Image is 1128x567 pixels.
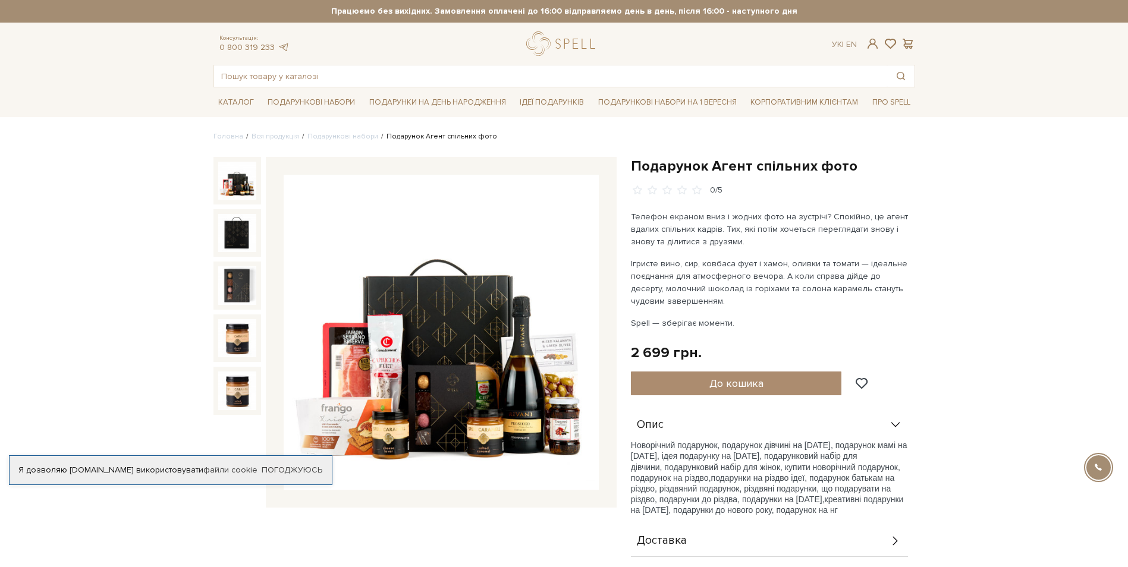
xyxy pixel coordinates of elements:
[214,65,887,87] input: Пошук товару у каталозі
[631,210,910,248] p: Телефон екраном вниз і жодних фото на зустрічі? Спокійно, це агент вдалих спільних кадрів. Тих, я...
[515,93,589,112] a: Ідеї подарунків
[219,34,290,42] span: Консультація:
[262,465,322,475] a: Погоджуюсь
[631,440,907,471] span: Новорічний подарунок, подарунок дівчині на [DATE], подарунок мамі на [DATE], ідея подарунку на [D...
[631,157,915,175] h1: Подарунок Агент спільних фото
[631,371,842,395] button: До кошика
[526,31,601,56] a: logo
[822,494,825,504] span: ,
[631,344,702,362] div: 2 699 грн.
[218,371,256,409] img: Подарунок Агент спільних фото
[203,465,257,475] a: файли cookie
[307,132,378,141] a: Подарункові набори
[631,462,900,483] span: , подарунок на різдво
[219,42,275,52] a: 0 800 319 233
[378,131,497,142] li: Подарунок Агент спільних фото
[842,39,844,49] span: |
[213,6,915,17] strong: Працюємо без вихідних. Замовлення оплачені до 16:00 відправляємо день в день, після 16:00 - насту...
[637,535,687,546] span: Доставка
[832,39,857,50] div: Ук
[252,132,299,141] a: Вся продукція
[710,185,722,196] div: 0/5
[631,257,910,307] p: Ігристе вино, сир, ковбаса фует і хамон, оливки та томати — ідеальне поєднання для атмосферного в...
[263,93,360,112] a: Подарункові набори
[278,42,290,52] a: telegram
[218,266,256,304] img: Подарунок Агент спільних фото
[746,92,863,112] a: Корпоративним клієнтам
[637,420,664,430] span: Опис
[213,132,243,141] a: Головна
[10,465,332,475] div: Я дозволяю [DOMAIN_NAME] використовувати
[593,92,741,112] a: Подарункові набори на 1 Вересня
[868,93,915,112] a: Про Spell
[218,214,256,252] img: Подарунок Агент спільних фото
[218,162,256,200] img: Подарунок Агент спільних фото
[631,473,895,504] span: подарунки на різдво ідеї, подарунок батькам на різдво, різдвяний подарунок, різдвяні подарунки, щ...
[631,317,910,329] p: Spell — зберігає моменти.
[218,319,256,357] img: Подарунок Агент спільних фото
[365,93,511,112] a: Подарунки на День народження
[846,39,857,49] a: En
[887,65,915,87] button: Пошук товару у каталозі
[213,93,259,112] a: Каталог
[284,175,599,490] img: Подарунок Агент спільних фото
[709,473,711,483] span: ,
[709,377,763,390] span: До кошика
